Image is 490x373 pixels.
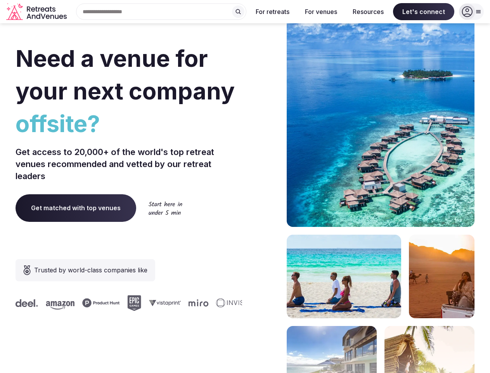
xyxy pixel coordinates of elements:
img: Start here in under 5 min [149,201,182,215]
span: Need a venue for your next company [16,44,235,105]
svg: Miro company logo [187,299,206,307]
span: Trusted by world-class companies like [34,265,147,275]
svg: Vistaprint company logo [147,300,179,306]
a: Get matched with top venues [16,194,136,221]
svg: Epic Games company logo [125,295,139,311]
p: Get access to 20,000+ of the world's top retreat venues recommended and vetted by our retreat lea... [16,146,242,182]
button: Resources [346,3,390,20]
button: For venues [299,3,343,20]
img: yoga on tropical beach [287,235,401,318]
svg: Deel company logo [14,299,36,307]
span: Let's connect [393,3,454,20]
span: offsite? [16,107,242,140]
img: woman sitting in back of truck with camels [409,235,474,318]
svg: Retreats and Venues company logo [6,3,68,21]
svg: Invisible company logo [214,298,257,308]
a: Visit the homepage [6,3,68,21]
button: For retreats [249,3,296,20]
